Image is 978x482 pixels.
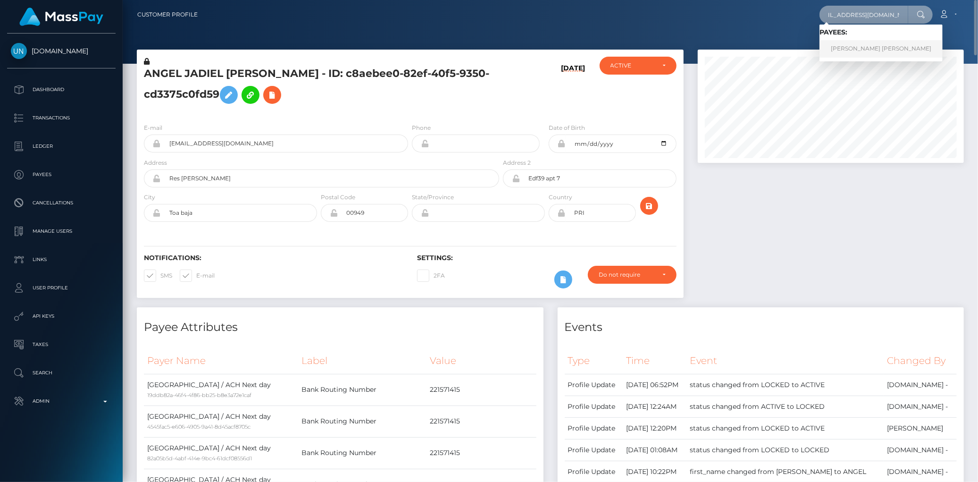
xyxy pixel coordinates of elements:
[180,270,215,282] label: E-mail
[884,396,957,417] td: [DOMAIN_NAME] -
[11,281,112,295] p: User Profile
[11,253,112,267] p: Links
[426,406,536,437] td: 221571415
[549,124,585,132] label: Date of Birth
[7,220,116,243] a: Manage Users
[561,64,585,112] h6: [DATE]
[7,276,116,300] a: User Profile
[11,224,112,238] p: Manage Users
[298,437,426,469] td: Bank Routing Number
[11,309,112,323] p: API Keys
[686,439,884,461] td: status changed from LOCKED to LOCKED
[686,348,884,374] th: Event
[565,374,623,396] td: Profile Update
[11,83,112,97] p: Dashboard
[884,439,957,461] td: [DOMAIN_NAME] -
[11,196,112,210] p: Cancellations
[7,248,116,271] a: Links
[600,57,677,75] button: ACTIVE
[298,406,426,437] td: Bank Routing Number
[686,374,884,396] td: status changed from LOCKED to ACTIVE
[11,43,27,59] img: Unlockt.me
[426,437,536,469] td: 221571415
[144,437,298,469] td: [GEOGRAPHIC_DATA] / ACH Next day
[819,28,943,36] h6: Payees:
[623,439,687,461] td: [DATE] 01:08AM
[11,139,112,153] p: Ledger
[321,193,355,202] label: Postal Code
[147,392,251,398] small: 19ddb82a-46f4-4f86-bb25-b8e3a72e1caf
[7,163,116,186] a: Payees
[7,135,116,158] a: Ledger
[623,396,687,417] td: [DATE] 12:24AM
[417,270,445,282] label: 2FA
[884,417,957,439] td: [PERSON_NAME]
[412,124,431,132] label: Phone
[623,417,687,439] td: [DATE] 12:20PM
[144,159,167,167] label: Address
[144,254,403,262] h6: Notifications:
[7,333,116,356] a: Taxes
[588,266,676,284] button: Do not require
[819,6,908,24] input: Search...
[7,304,116,328] a: API Keys
[686,417,884,439] td: status changed from LOCKED to ACTIVE
[298,348,426,374] th: Label
[144,270,172,282] label: SMS
[426,348,536,374] th: Value
[565,417,623,439] td: Profile Update
[144,406,298,437] td: [GEOGRAPHIC_DATA] / ACH Next day
[549,193,572,202] label: Country
[147,455,252,462] small: 82a05b5d-4abf-414e-9bc4-61dcf08556d1
[819,40,943,58] a: [PERSON_NAME] [PERSON_NAME]
[19,8,103,26] img: MassPay Logo
[144,67,494,109] h5: ANGEL JADIEL [PERSON_NAME] - ID: c8aebee0-82ef-40f5-9350-cd3375c0fd59
[623,374,687,396] td: [DATE] 06:52PM
[11,168,112,182] p: Payees
[147,423,251,430] small: 4545fac5-e606-4905-9a41-8d45acf8705c
[137,5,198,25] a: Customer Profile
[7,106,116,130] a: Transactions
[599,271,654,279] div: Do not require
[565,396,623,417] td: Profile Update
[7,361,116,385] a: Search
[686,396,884,417] td: status changed from ACTIVE to LOCKED
[426,374,536,406] td: 221571415
[565,439,623,461] td: Profile Update
[7,191,116,215] a: Cancellations
[11,338,112,352] p: Taxes
[298,374,426,406] td: Bank Routing Number
[417,254,676,262] h6: Settings:
[144,348,298,374] th: Payer Name
[623,348,687,374] th: Time
[884,374,957,396] td: [DOMAIN_NAME] -
[11,111,112,125] p: Transactions
[412,193,454,202] label: State/Province
[144,374,298,406] td: [GEOGRAPHIC_DATA] / ACH Next day
[565,348,623,374] th: Type
[7,47,116,55] span: [DOMAIN_NAME]
[610,62,655,69] div: ACTIVE
[7,78,116,101] a: Dashboard
[503,159,531,167] label: Address 2
[144,193,155,202] label: City
[884,348,957,374] th: Changed By
[144,124,162,132] label: E-mail
[7,389,116,413] a: Admin
[144,319,536,336] h4: Payee Attributes
[565,319,957,336] h4: Events
[11,394,112,408] p: Admin
[11,366,112,380] p: Search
